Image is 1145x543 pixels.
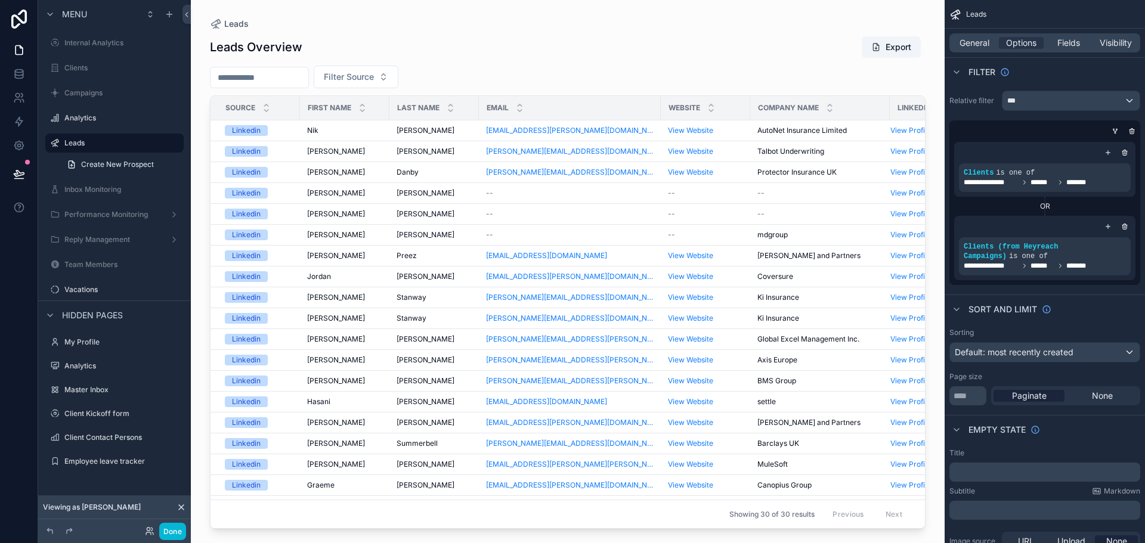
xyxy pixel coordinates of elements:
button: Default: most recently created [949,342,1140,362]
span: Clients (from Heyreach Campaigns) [964,243,1058,260]
span: Hidden pages [62,309,123,321]
a: Team Members [45,255,184,274]
a: Client Kickoff form [45,404,184,423]
span: Markdown [1104,486,1140,496]
label: Reply Management [64,235,165,244]
span: Filter [968,66,995,78]
a: My Profile [45,333,184,352]
label: Employee leave tracker [64,457,181,466]
span: Company name [758,103,819,113]
a: Clients [45,58,184,77]
span: Fields [1057,37,1080,49]
a: Employee leave tracker [45,452,184,471]
label: Performance Monitoring [64,210,165,219]
a: Analytics [45,356,184,376]
label: Page size [949,372,982,381]
label: Client Kickoff form [64,409,181,418]
span: Source [225,103,255,113]
label: Client Contact Persons [64,433,181,442]
span: Menu [62,8,87,20]
a: Campaigns [45,83,184,103]
label: Analytics [64,113,181,123]
span: Paginate [1012,390,1047,402]
a: Create New Prospect [60,155,184,174]
span: is one of [1009,252,1048,260]
span: General [960,37,989,49]
span: Create New Prospect [81,160,154,169]
a: Analytics [45,108,184,128]
a: Vacations [45,280,184,299]
span: Email [487,103,509,113]
a: Reply Management [45,230,184,249]
a: Markdown [1092,486,1140,496]
div: scrollable content [949,501,1140,520]
label: Subtitle [949,486,975,496]
label: Analytics [64,361,181,371]
span: Clients [964,169,994,177]
button: Done [159,523,186,540]
label: Title [949,448,964,458]
span: Options [1006,37,1036,49]
span: Linkedin profile [898,103,962,113]
label: Relative filter [949,96,997,106]
span: First name [308,103,351,113]
a: Inbox Monitoring [45,180,184,199]
a: Master Inbox [45,380,184,399]
a: Leads [45,134,184,153]
span: Viewing as [PERSON_NAME] [43,502,141,512]
span: Showing 30 of 30 results [729,510,815,519]
label: Vacations [64,285,181,294]
span: Website [669,103,700,113]
span: Default: most recently created [955,347,1073,357]
span: Visibility [1100,37,1132,49]
label: Leads [64,138,177,148]
span: Leads [966,10,986,19]
div: scrollable content [949,463,1140,482]
label: Sorting [949,328,974,337]
span: None [1092,390,1113,402]
label: My Profile [64,337,181,347]
label: Inbox Monitoring [64,185,181,194]
span: Sort And Limit [968,303,1037,315]
label: Campaigns [64,88,181,98]
span: Empty state [968,424,1026,436]
div: OR [954,201,1135,211]
a: Performance Monitoring [45,205,184,224]
label: Master Inbox [64,385,181,395]
span: is one of [996,169,1035,177]
a: Client Contact Persons [45,428,184,447]
label: Clients [64,63,181,73]
a: Internal Analytics [45,33,184,52]
label: Internal Analytics [64,38,181,48]
span: Last name [397,103,440,113]
label: Team Members [64,260,181,269]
